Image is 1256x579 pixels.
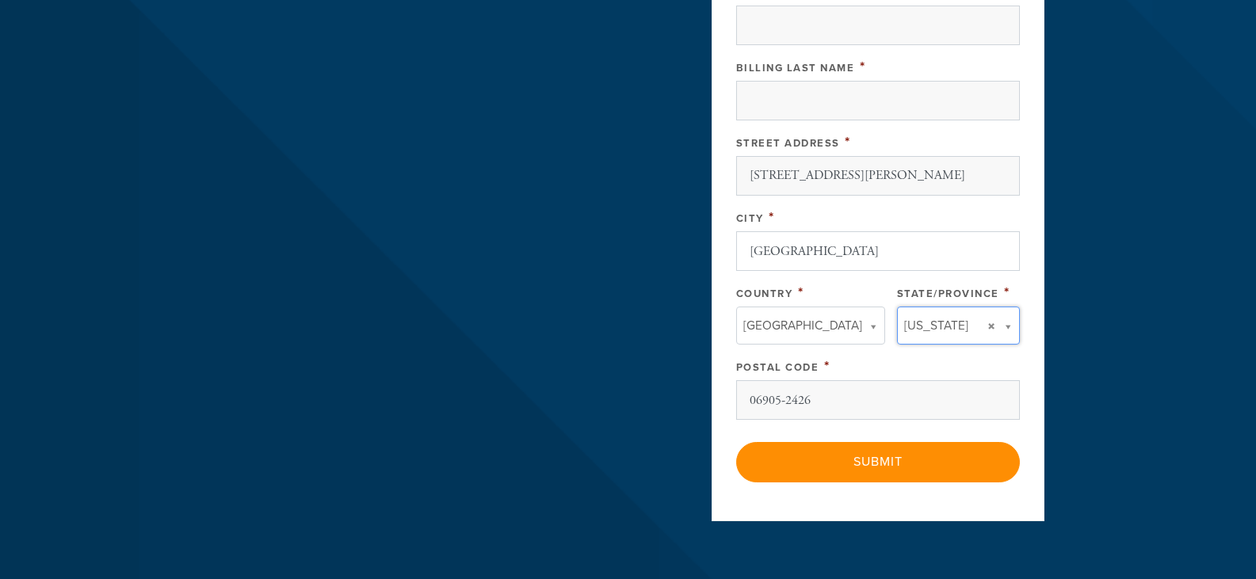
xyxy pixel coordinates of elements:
label: Country [736,288,793,300]
span: This field is required. [769,208,775,226]
label: Billing Last Name [736,62,855,74]
label: City [736,212,764,225]
span: This field is required. [1004,284,1010,301]
span: This field is required. [798,284,804,301]
label: Street Address [736,137,840,150]
span: [US_STATE] [904,315,968,336]
span: This field is required. [845,133,851,150]
span: This field is required. [824,357,830,375]
span: [GEOGRAPHIC_DATA] [743,315,862,336]
input: Submit [736,442,1020,482]
label: Postal Code [736,361,819,374]
a: [US_STATE] [897,307,1020,345]
a: [GEOGRAPHIC_DATA] [736,307,885,345]
span: This field is required. [860,58,866,75]
label: State/Province [897,288,999,300]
